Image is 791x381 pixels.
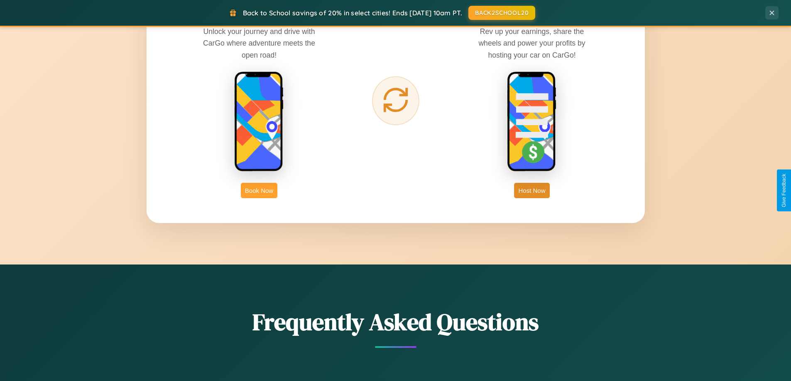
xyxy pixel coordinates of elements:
[507,71,557,172] img: host phone
[197,26,321,61] p: Unlock your journey and drive with CarGo where adventure meets the open road!
[241,183,277,198] button: Book Now
[234,71,284,172] img: rent phone
[147,306,645,338] h2: Frequently Asked Questions
[243,9,462,17] span: Back to School savings of 20% in select cities! Ends [DATE] 10am PT.
[468,6,535,20] button: BACK2SCHOOL20
[781,174,787,207] div: Give Feedback
[514,183,549,198] button: Host Now
[470,26,594,61] p: Rev up your earnings, share the wheels and power your profits by hosting your car on CarGo!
